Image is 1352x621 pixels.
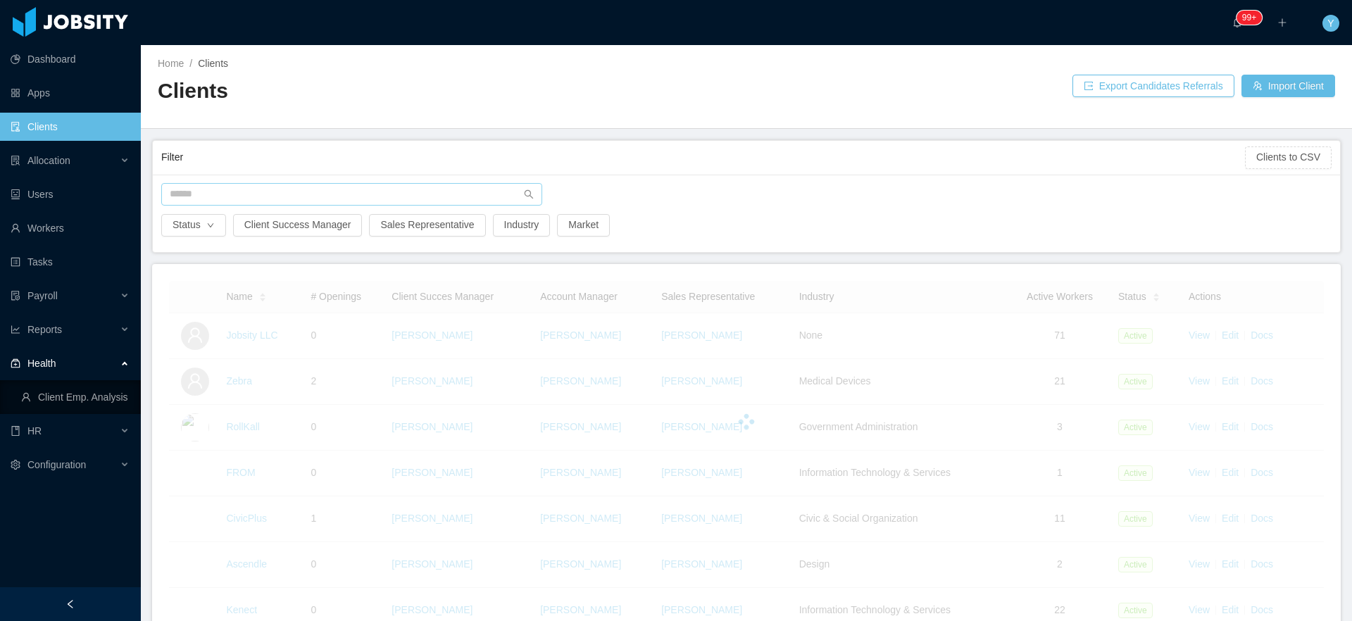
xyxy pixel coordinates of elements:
a: icon: userClient Emp. Analysis [21,383,130,411]
span: HR [27,425,42,437]
i: icon: medicine-box [11,358,20,368]
button: Industry [493,214,551,237]
h2: Clients [158,77,746,106]
a: icon: profileTasks [11,248,130,276]
a: Home [158,58,184,69]
i: icon: file-protect [11,291,20,301]
div: Filter [161,144,1245,170]
span: / [189,58,192,69]
span: Reports [27,324,62,335]
span: Configuration [27,459,86,470]
button: Sales Representative [369,214,485,237]
button: Clients to CSV [1245,146,1332,169]
i: icon: setting [11,460,20,470]
sup: 383 [1237,11,1262,25]
button: Statusicon: down [161,214,226,237]
button: icon: usergroup-addImport Client [1241,75,1335,97]
span: Payroll [27,290,58,301]
i: icon: search [524,189,534,199]
a: icon: robotUsers [11,180,130,208]
i: icon: bell [1232,18,1242,27]
span: Health [27,358,56,369]
span: Y [1327,15,1334,32]
span: Clients [198,58,228,69]
i: icon: line-chart [11,325,20,334]
i: icon: book [11,426,20,436]
button: Client Success Manager [233,214,363,237]
span: Allocation [27,155,70,166]
a: icon: userWorkers [11,214,130,242]
a: icon: pie-chartDashboard [11,45,130,73]
i: icon: solution [11,156,20,165]
a: icon: auditClients [11,113,130,141]
i: icon: plus [1277,18,1287,27]
button: icon: exportExport Candidates Referrals [1072,75,1234,97]
a: icon: appstoreApps [11,79,130,107]
button: Market [557,214,610,237]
